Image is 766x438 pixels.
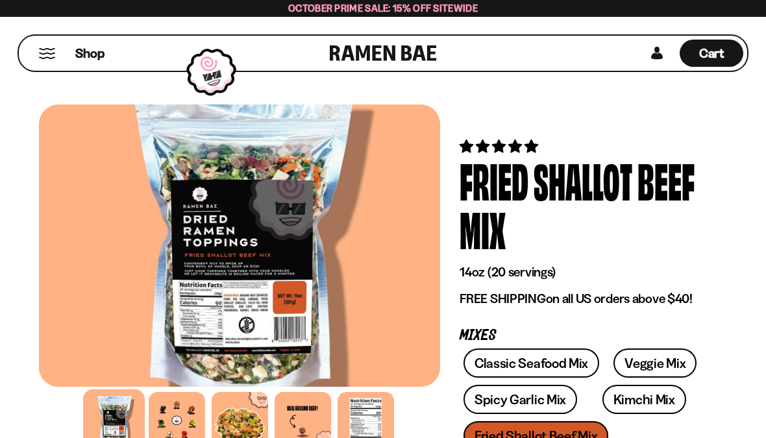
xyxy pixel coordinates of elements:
[75,45,105,62] span: Shop
[460,291,545,306] strong: FREE SHIPPING
[699,45,724,61] span: Cart
[75,40,105,67] a: Shop
[460,291,708,307] p: on all US orders above $40!
[460,264,708,280] p: 14oz (20 servings)
[680,36,743,71] div: Cart
[463,385,577,414] a: Spicy Garlic Mix
[602,385,686,414] a: Kimchi Mix
[460,330,708,342] p: Mixes
[460,156,528,204] div: Fried
[534,156,632,204] div: Shallot
[463,348,599,378] a: Classic Seafood Mix
[613,348,697,378] a: Veggie Mix
[288,2,478,14] span: October Prime Sale: 15% off Sitewide
[637,156,695,204] div: Beef
[460,204,506,253] div: Mix
[38,48,56,59] button: Mobile Menu Trigger
[460,138,541,154] span: 4.83 stars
